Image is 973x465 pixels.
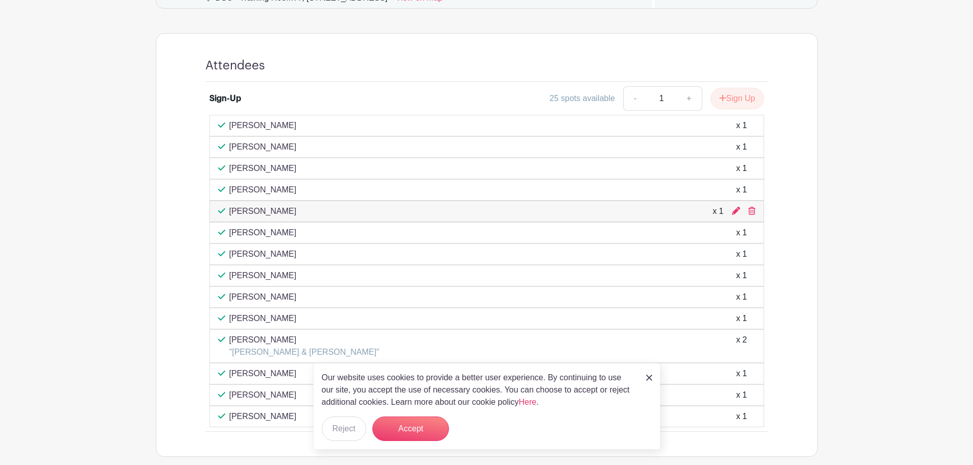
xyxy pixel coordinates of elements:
[736,119,747,132] div: x 1
[736,184,747,196] div: x 1
[229,334,379,346] p: [PERSON_NAME]
[713,205,723,217] div: x 1
[322,372,635,408] p: Our website uses cookies to provide a better user experience. By continuing to use our site, you ...
[229,227,297,239] p: [PERSON_NAME]
[229,410,297,423] p: [PERSON_NAME]
[229,291,297,303] p: [PERSON_NAME]
[322,417,366,441] button: Reject
[736,368,747,380] div: x 1
[229,184,297,196] p: [PERSON_NAME]
[372,417,449,441] button: Accept
[736,410,747,423] div: x 1
[229,248,297,260] p: [PERSON_NAME]
[229,346,379,358] p: "[PERSON_NAME] & [PERSON_NAME]"
[623,86,647,111] a: -
[519,398,537,406] a: Here
[229,368,297,380] p: [PERSON_NAME]
[229,270,297,282] p: [PERSON_NAME]
[736,291,747,303] div: x 1
[229,141,297,153] p: [PERSON_NAME]
[736,270,747,282] div: x 1
[205,58,265,73] h4: Attendees
[736,248,747,260] div: x 1
[736,141,747,153] div: x 1
[710,88,764,109] button: Sign Up
[646,375,652,381] img: close_button-5f87c8562297e5c2d7936805f587ecaba9071eb48480494691a3f1689db116b3.svg
[229,162,297,175] p: [PERSON_NAME]
[736,334,747,358] div: x 2
[736,162,747,175] div: x 1
[229,312,297,325] p: [PERSON_NAME]
[209,92,241,105] div: Sign-Up
[550,92,615,105] div: 25 spots available
[736,227,747,239] div: x 1
[229,119,297,132] p: [PERSON_NAME]
[736,389,747,401] div: x 1
[229,389,297,401] p: [PERSON_NAME]
[676,86,702,111] a: +
[736,312,747,325] div: x 1
[229,205,297,217] p: [PERSON_NAME]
